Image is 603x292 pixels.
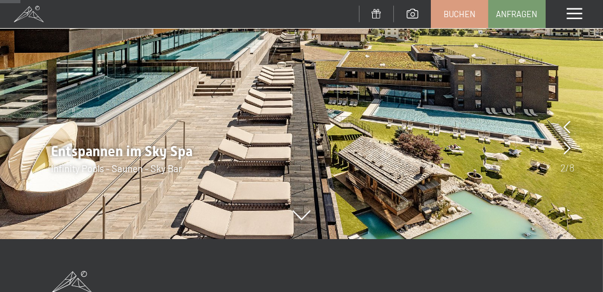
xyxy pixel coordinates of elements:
span: 2 [560,161,565,175]
span: Buchen [444,8,476,20]
span: 8 [569,161,574,175]
span: / [565,161,569,175]
a: Buchen [432,1,488,27]
span: Infinity Pools - Saunen - Sky Bar [51,163,182,174]
span: Anfragen [497,8,538,20]
a: Anfragen [489,1,545,27]
span: Entspannen im Sky Spa [51,143,193,159]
